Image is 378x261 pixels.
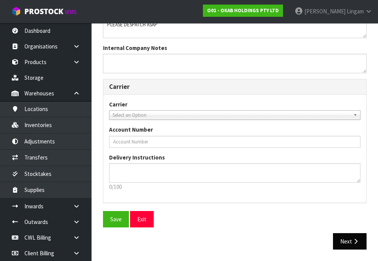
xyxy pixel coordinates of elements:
span: Save [110,216,122,223]
span: ProStock [24,6,63,16]
button: Save [103,211,129,227]
span: Select an Option [113,111,350,120]
img: cube-alt.png [11,6,21,16]
label: Account Number [109,126,153,134]
a: O01 - OKAB HOLDINGS PTY LTD [203,5,283,17]
input: Account Number [109,136,360,148]
span: [PERSON_NAME] [304,8,346,15]
button: Next [333,233,367,250]
small: WMS [65,8,77,16]
label: Carrier [109,100,127,108]
button: Exit [130,211,154,227]
strong: O01 - OKAB HOLDINGS PTY LTD [207,7,279,14]
p: 0/100 [109,183,360,191]
label: Internal Company Notes [103,44,167,52]
label: Delivery Instructions [109,153,165,161]
h3: Carrier [109,83,360,90]
span: Lingam [347,8,364,15]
